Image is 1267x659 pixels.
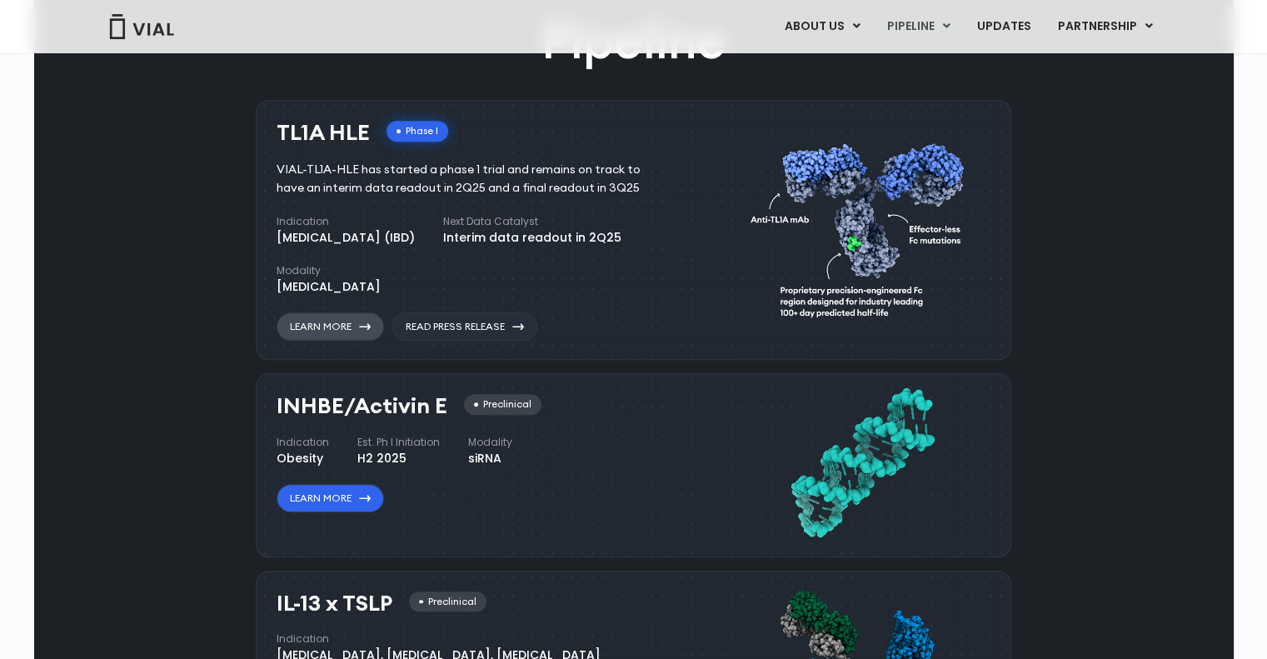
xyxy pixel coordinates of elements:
img: Vial Logo [108,14,175,39]
img: TL1A antibody diagram. [751,112,974,342]
h3: INHBE/Activin E [277,394,447,418]
div: [MEDICAL_DATA] [277,278,381,296]
a: Learn More [277,312,384,341]
div: Interim data readout in 2Q25 [443,229,621,247]
div: Phase I [387,121,448,142]
h4: Modality [277,263,381,278]
h4: Est. Ph I Initiation [357,435,440,450]
a: PIPELINEMenu Toggle [873,12,962,41]
h4: Modality [468,435,512,450]
a: Learn More [277,484,384,512]
div: VIAL-TL1A-HLE has started a phase 1 trial and remains on track to have an interim data readout in... [277,161,666,197]
a: Read Press Release [392,312,537,341]
h4: Indication [277,632,601,647]
div: Obesity [277,450,329,467]
h4: Next Data Catalyst [443,214,621,229]
h4: Indication [277,214,415,229]
h4: Indication [277,435,329,450]
div: H2 2025 [357,450,440,467]
div: [MEDICAL_DATA] (IBD) [277,229,415,247]
a: PARTNERSHIPMenu Toggle [1044,12,1165,41]
a: UPDATES [963,12,1043,41]
div: Preclinical [409,592,486,612]
h3: IL-13 x TSLP [277,592,392,616]
a: ABOUT USMenu Toggle [771,12,872,41]
div: Preclinical [464,394,541,415]
h3: TL1A HLE [277,121,370,145]
div: siRNA [468,450,512,467]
